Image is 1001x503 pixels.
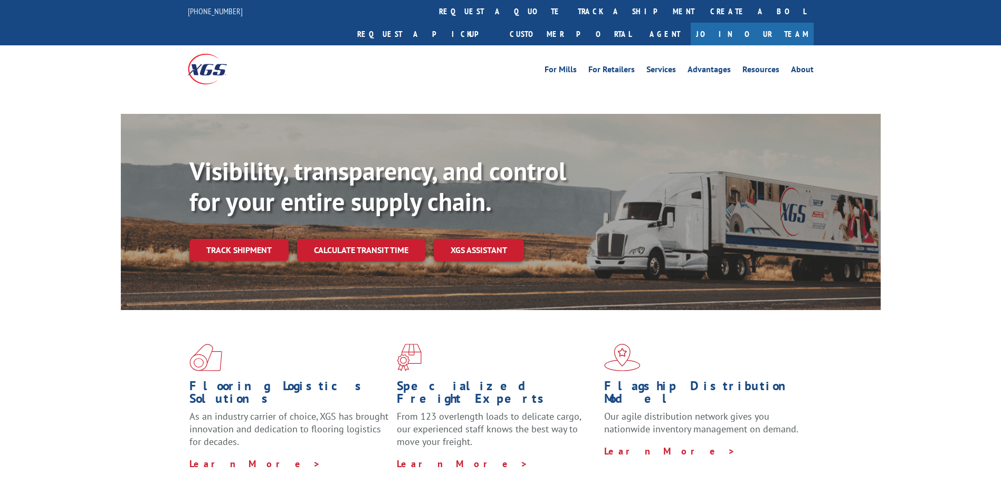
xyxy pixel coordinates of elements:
a: About [791,65,814,77]
b: Visibility, transparency, and control for your entire supply chain. [189,154,566,218]
span: Our agile distribution network gives you nationwide inventory management on demand. [604,410,798,435]
a: Learn More > [604,445,736,457]
a: Customer Portal [502,23,639,45]
a: XGS ASSISTANT [434,239,524,262]
h1: Flagship Distribution Model [604,380,804,410]
a: Services [646,65,676,77]
span: As an industry carrier of choice, XGS has brought innovation and dedication to flooring logistics... [189,410,388,448]
a: Track shipment [189,239,289,261]
a: [PHONE_NUMBER] [188,6,243,16]
a: Learn More > [189,458,321,470]
a: For Mills [545,65,577,77]
a: Join Our Team [691,23,814,45]
img: xgs-icon-total-supply-chain-intelligence-red [189,344,222,371]
a: Agent [639,23,691,45]
a: Learn More > [397,458,528,470]
h1: Specialized Freight Experts [397,380,596,410]
a: For Retailers [588,65,635,77]
a: Advantages [688,65,731,77]
a: Calculate transit time [297,239,425,262]
p: From 123 overlength loads to delicate cargo, our experienced staff knows the best way to move you... [397,410,596,457]
img: xgs-icon-focused-on-flooring-red [397,344,422,371]
h1: Flooring Logistics Solutions [189,380,389,410]
a: Resources [742,65,779,77]
img: xgs-icon-flagship-distribution-model-red [604,344,641,371]
a: Request a pickup [349,23,502,45]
